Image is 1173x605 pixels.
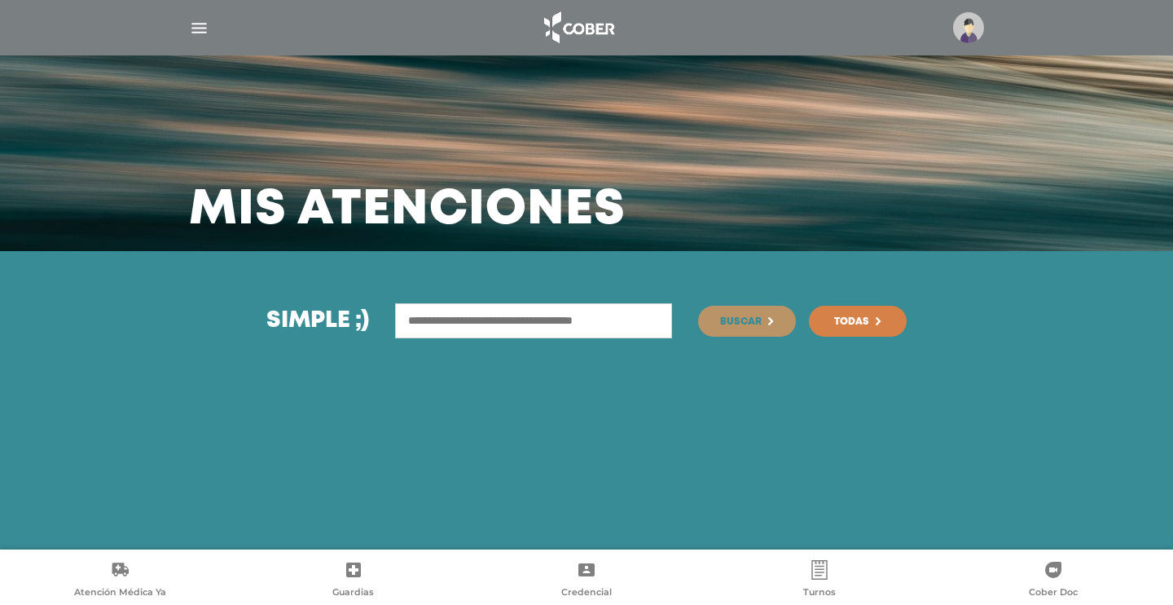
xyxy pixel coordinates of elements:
a: Guardias [236,560,469,602]
img: Cober_menu-lines-white.svg [189,18,209,38]
span: Cober Doc [1029,586,1078,601]
span: Buscar [720,317,762,327]
img: profile-placeholder.svg [953,12,984,43]
a: Cober Doc [937,560,1170,602]
a: Atención Médica Ya [3,560,236,602]
img: logo_cober_home-white.png [535,8,621,47]
a: Turnos [703,560,936,602]
span: Atención Médica Ya [74,586,166,601]
span: Todas [834,317,869,327]
a: Todas [809,306,907,337]
span: Turnos [803,586,836,601]
span: Guardias [332,586,374,601]
span: Credencial [561,586,612,601]
h3: Mis atenciones [189,189,626,232]
span: ;) [355,311,369,331]
a: Credencial [470,560,703,602]
button: Buscar [698,306,796,337]
span: Simple [266,311,350,331]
